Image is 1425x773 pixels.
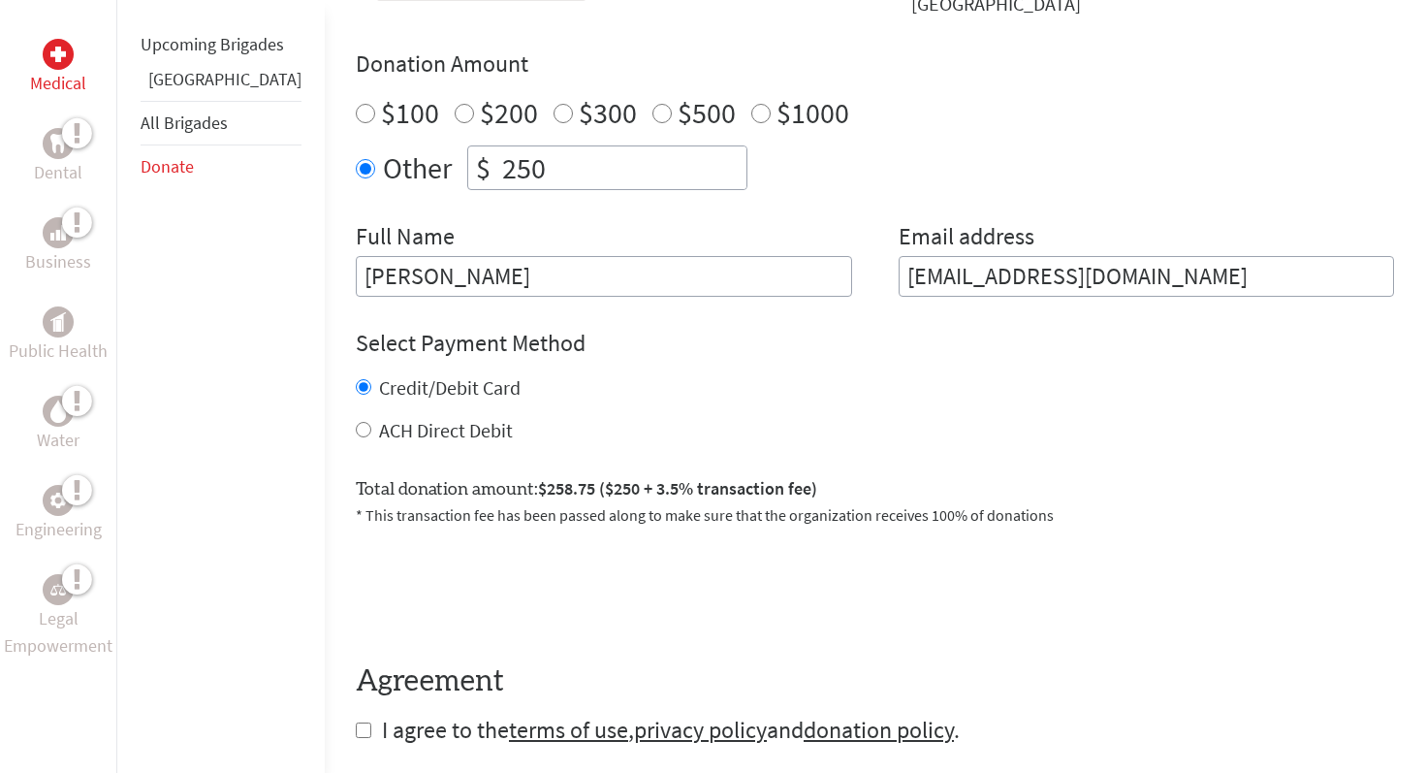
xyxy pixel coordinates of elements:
[43,128,74,159] div: Dental
[141,112,228,134] a: All Brigades
[50,47,66,62] img: Medical
[379,375,521,400] label: Credit/Debit Card
[148,68,301,90] a: [GEOGRAPHIC_DATA]
[43,485,74,516] div: Engineering
[43,306,74,338] div: Public Health
[509,715,628,745] a: terms of use
[379,418,513,442] label: ACH Direct Debit
[50,584,66,596] img: Legal Empowerment
[468,146,498,189] div: $
[43,396,74,427] div: Water
[50,225,66,241] img: Business
[141,155,194,177] a: Donate
[50,493,66,508] img: Engineering
[141,145,301,188] li: Donate
[356,48,1394,80] h4: Donation Amount
[381,94,439,131] label: $100
[37,427,79,454] p: Water
[579,94,637,131] label: $300
[4,574,112,660] a: Legal EmpowermentLegal Empowerment
[356,503,1394,527] p: * This transaction fee has been passed along to make sure that the organization receives 100% of ...
[383,145,452,190] label: Other
[634,715,767,745] a: privacy policy
[899,221,1034,256] label: Email address
[25,217,91,275] a: BusinessBusiness
[804,715,954,745] a: donation policy
[34,128,82,186] a: DentalDental
[50,312,66,332] img: Public Health
[356,550,650,626] iframe: reCAPTCHA
[34,159,82,186] p: Dental
[141,101,301,145] li: All Brigades
[141,66,301,101] li: Panama
[382,715,960,745] span: I agree to the , and .
[141,23,301,66] li: Upcoming Brigades
[50,400,66,422] img: Water
[899,256,1395,297] input: Your Email
[16,485,102,543] a: EngineeringEngineering
[50,134,66,152] img: Dental
[25,248,91,275] p: Business
[43,39,74,70] div: Medical
[43,574,74,605] div: Legal Empowerment
[30,70,86,97] p: Medical
[356,664,1394,699] h4: Agreement
[356,328,1394,359] h4: Select Payment Method
[4,605,112,660] p: Legal Empowerment
[30,39,86,97] a: MedicalMedical
[498,146,746,189] input: Enter Amount
[16,516,102,543] p: Engineering
[9,306,108,365] a: Public HealthPublic Health
[538,477,817,499] span: $258.75 ($250 + 3.5% transaction fee)
[43,217,74,248] div: Business
[776,94,849,131] label: $1000
[141,33,284,55] a: Upcoming Brigades
[356,475,817,503] label: Total donation amount:
[356,221,455,256] label: Full Name
[37,396,79,454] a: WaterWater
[480,94,538,131] label: $200
[9,338,108,365] p: Public Health
[356,256,852,297] input: Enter Full Name
[678,94,736,131] label: $500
